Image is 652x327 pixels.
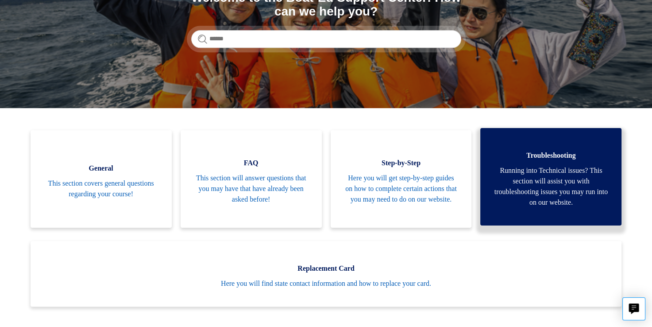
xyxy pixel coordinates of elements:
[194,173,309,205] span: This section will answer questions that you may have that have already been asked before!
[494,150,608,161] span: Troubleshooting
[344,173,459,205] span: Here you will get step-by-step guides on how to complete certain actions that you may need to do ...
[31,241,622,307] a: Replacement Card Here you will find state contact information and how to replace your card.
[331,130,472,228] a: Step-by-Step Here you will get step-by-step guides on how to complete certain actions that you ma...
[44,278,609,289] span: Here you will find state contact information and how to replace your card.
[622,297,645,320] button: Live chat
[480,128,621,226] a: Troubleshooting Running into Technical issues? This section will assist you with troubleshooting ...
[181,130,322,228] a: FAQ This section will answer questions that you may have that have already been asked before!
[194,158,309,168] span: FAQ
[44,263,609,274] span: Replacement Card
[31,130,172,228] a: General This section covers general questions regarding your course!
[191,30,461,48] input: Search
[494,165,608,208] span: Running into Technical issues? This section will assist you with troubleshooting issues you may r...
[344,158,459,168] span: Step-by-Step
[44,163,158,174] span: General
[44,178,158,199] span: This section covers general questions regarding your course!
